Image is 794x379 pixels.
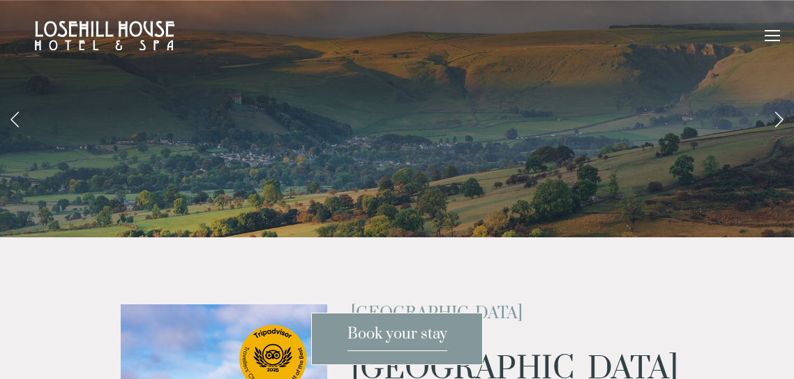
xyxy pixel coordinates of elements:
h2: [GEOGRAPHIC_DATA] [351,304,673,322]
img: Losehill House [35,21,174,50]
a: Next Slide [763,98,794,140]
span: Book your stay [347,325,447,351]
a: Book your stay [311,313,483,365]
